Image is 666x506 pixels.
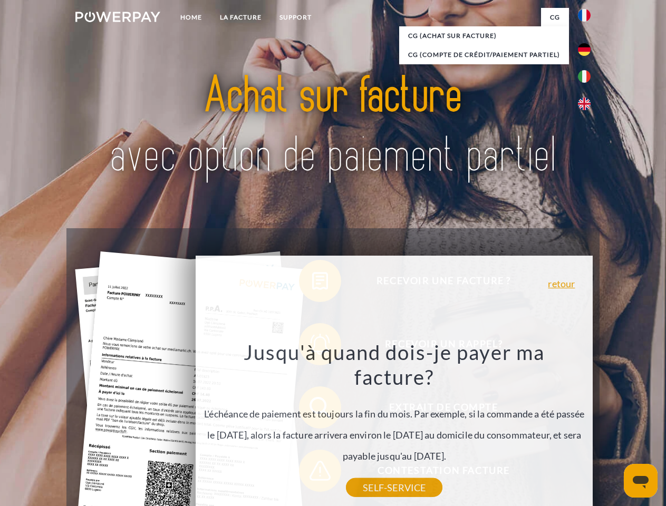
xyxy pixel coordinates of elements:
a: LA FACTURE [211,8,271,27]
div: L'échéance de paiement est toujours la fin du mois. Par exemple, si la commande a été passée le [... [202,339,587,488]
img: logo-powerpay-white.svg [75,12,160,22]
img: it [578,70,591,83]
img: fr [578,9,591,22]
img: en [578,98,591,110]
a: SELF-SERVICE [346,478,442,497]
img: title-powerpay_fr.svg [101,51,565,202]
a: Home [171,8,211,27]
a: CG (Compte de crédit/paiement partiel) [399,45,569,64]
iframe: Bouton de lancement de la fenêtre de messagerie [624,464,658,498]
a: CG (achat sur facture) [399,26,569,45]
a: CG [541,8,569,27]
h3: Jusqu'à quand dois-je payer ma facture? [202,339,587,390]
img: de [578,43,591,56]
a: retour [548,279,575,288]
a: Support [271,8,321,27]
